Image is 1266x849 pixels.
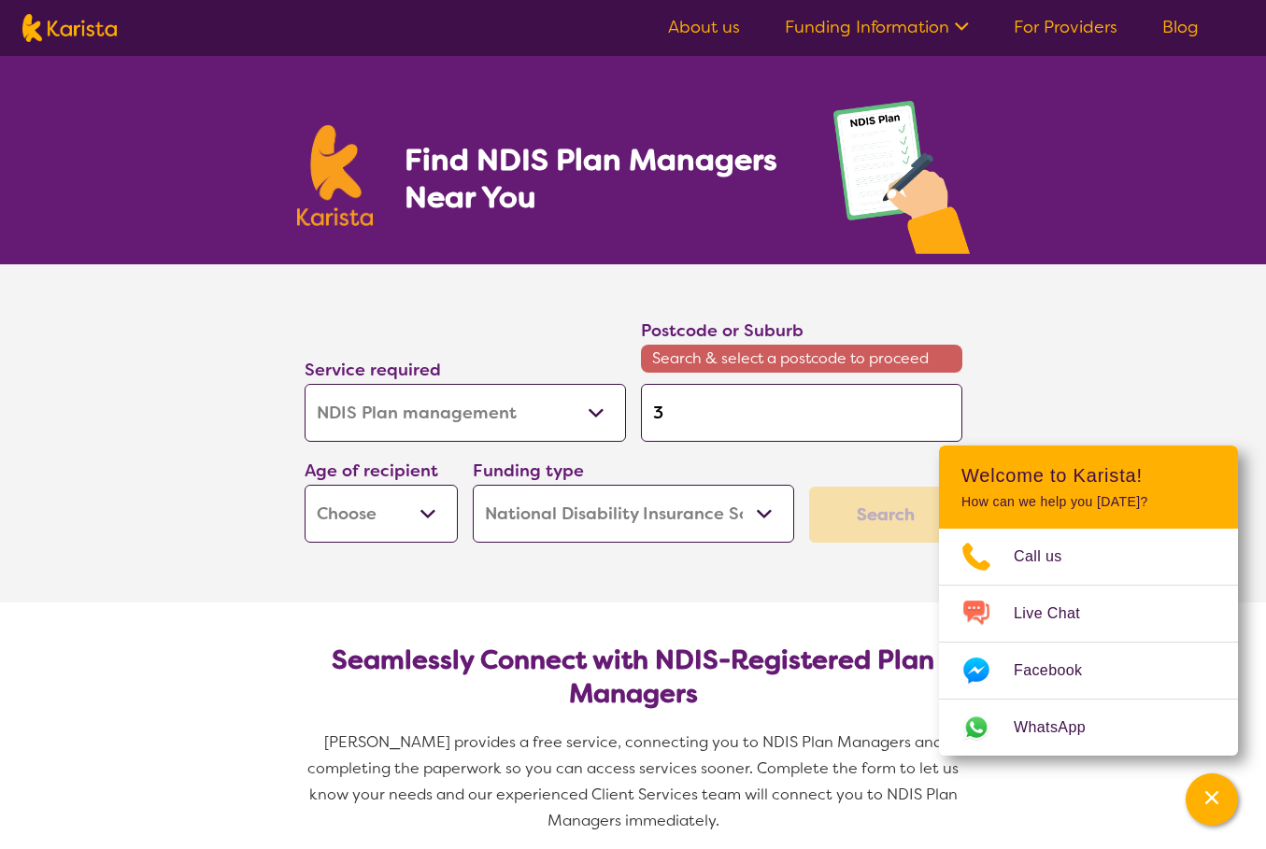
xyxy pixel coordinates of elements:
ul: Choose channel [939,529,1238,756]
span: WhatsApp [1014,714,1108,742]
a: Blog [1162,16,1199,38]
span: Call us [1014,543,1085,571]
span: Live Chat [1014,600,1102,628]
img: Karista logo [297,125,374,226]
h2: Welcome to Karista! [961,464,1216,487]
p: How can we help you [DATE]? [961,494,1216,510]
label: Postcode or Suburb [641,319,804,342]
span: Search & select a postcode to proceed [641,345,962,373]
input: Type [641,384,962,442]
img: plan-management [833,101,970,264]
a: For Providers [1014,16,1117,38]
label: Age of recipient [305,460,438,482]
a: About us [668,16,740,38]
a: Funding Information [785,16,969,38]
label: Funding type [473,460,584,482]
h1: Find NDIS Plan Managers Near You [405,141,795,216]
img: Karista logo [22,14,117,42]
label: Service required [305,359,441,381]
h2: Seamlessly Connect with NDIS-Registered Plan Managers [320,644,947,711]
button: Channel Menu [1186,773,1238,826]
a: Web link opens in a new tab. [939,700,1238,756]
span: [PERSON_NAME] provides a free service, connecting you to NDIS Plan Managers and completing the pa... [307,732,962,830]
div: Channel Menu [939,446,1238,756]
span: Facebook [1014,657,1104,685]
